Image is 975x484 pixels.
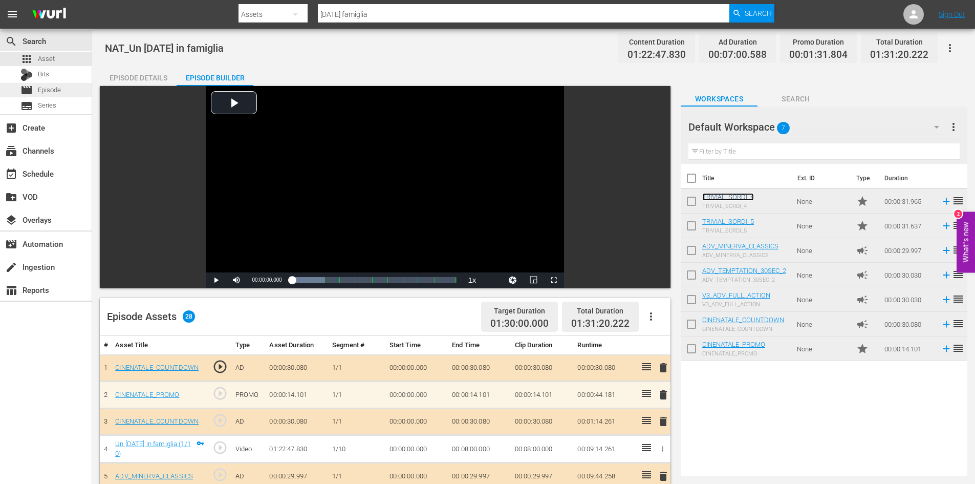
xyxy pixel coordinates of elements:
td: None [793,238,852,263]
svg: Add to Episode [941,220,952,232]
div: TRIVIAL_SORDI_5 [702,227,754,234]
button: delete [657,469,669,484]
div: Default Workspace [688,113,949,141]
div: CINENATALE_COUNTDOWN [702,326,784,332]
th: Segment # [328,336,385,355]
span: reorder [952,244,964,256]
td: 2 [100,382,111,409]
td: 00:00:29.997 [880,238,937,263]
button: Search [729,4,774,23]
td: 00:00:30.080 [448,354,511,382]
div: ADV_TEMPTATION_30SEC_2 [702,277,786,283]
td: 1/10 [328,435,385,463]
span: Bits [38,69,49,79]
button: more_vert [947,115,960,139]
a: CINENATALE_COUNTDOWN [115,364,199,371]
th: Type [850,164,878,193]
button: Episode Details [100,66,177,86]
td: 00:00:30.030 [880,263,937,287]
span: play_circle_outline [212,440,228,455]
div: V3_ADV_FULL_ACTION [702,301,770,308]
span: Search [757,93,834,106]
td: None [793,189,852,214]
td: Video [231,435,266,463]
td: 00:00:31.965 [880,189,937,214]
span: 00:07:00.588 [708,49,767,61]
td: 1/1 [328,354,385,382]
span: 01:31:20.222 [571,318,630,329]
div: Bits [20,69,33,81]
th: Asset Title [111,336,208,355]
span: Asset [20,53,33,65]
span: play_circle_outline [212,413,228,428]
td: 00:00:31.637 [880,214,937,238]
th: End Time [448,336,511,355]
td: 00:00:14.101 [880,336,937,361]
a: ADV_MINERVA_CLASSICS [702,242,778,250]
span: Episode [20,84,33,96]
button: Play [206,272,226,288]
span: Channels [5,145,17,157]
svg: Add to Episode [941,319,952,330]
a: CINENATALE_PROMO [115,391,179,398]
button: Episode Builder [177,66,253,86]
span: Episode [38,85,61,95]
td: PROMO [231,382,266,409]
td: 00:00:00.000 [385,435,448,463]
span: play_circle_outline [212,386,228,401]
button: Fullscreen [544,272,564,288]
span: reorder [952,318,964,330]
span: 00:00:00.000 [252,277,281,283]
td: 00:09:14.261 [573,435,636,463]
svg: Add to Episode [941,196,952,207]
span: reorder [952,293,964,305]
button: delete [657,414,669,429]
a: Un [DATE] in famiglia (1/10) [115,440,191,457]
a: V3_ADV_FULL_ACTION [702,291,770,299]
th: Duration [878,164,940,193]
span: Schedule [5,168,17,180]
div: Total Duration [870,35,928,49]
th: Title [702,164,791,193]
span: play_circle_outline [212,467,228,482]
a: CINENATALE_PROMO [702,341,765,348]
span: Reports [5,284,17,297]
span: 01:30:00.000 [490,318,549,330]
span: 28 [183,310,195,323]
th: # [100,336,111,355]
span: Ad [856,269,869,281]
td: 1/1 [328,408,385,435]
svg: Add to Episode [941,245,952,256]
td: AD [231,354,266,382]
span: subtitles [20,100,33,112]
span: Ad [856,318,869,330]
a: TRIVIAL_SORDI_4 [702,193,754,201]
button: Mute [226,272,247,288]
td: 1 [100,354,111,382]
td: 1/1 [328,382,385,409]
span: Ad [856,293,869,306]
div: Episode Builder [177,66,253,90]
span: VOD [5,191,17,203]
a: ADV_TEMPTATION_30SEC_2 [702,267,786,275]
span: Ingestion [5,261,17,273]
span: delete [657,389,669,401]
span: Series [38,100,56,111]
span: play_circle_outline [212,359,228,374]
svg: Add to Episode [941,269,952,281]
div: Total Duration [571,304,630,318]
td: 00:00:30.080 [511,408,574,435]
span: menu [6,8,18,20]
td: 00:08:00.000 [511,435,574,463]
button: Picture-in-Picture [523,272,544,288]
a: CINENATALE_COUNTDOWN [115,417,199,425]
td: 00:00:00.000 [385,382,448,409]
span: Automation [5,238,17,250]
td: 00:00:30.080 [880,312,937,336]
td: None [793,287,852,312]
a: Sign Out [939,10,965,18]
td: None [793,336,852,361]
td: None [793,312,852,336]
td: 00:00:44.181 [573,382,636,409]
span: delete [657,415,669,428]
